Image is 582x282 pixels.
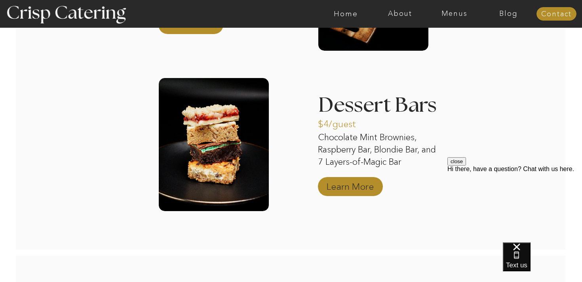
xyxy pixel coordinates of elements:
a: Learn More [324,173,377,196]
h3: Dessert Bars [318,95,438,105]
a: Home [319,10,373,18]
a: About [373,10,427,18]
a: Learn More [164,11,217,34]
iframe: podium webchat widget bubble [503,242,582,282]
iframe: podium webchat widget prompt [447,157,582,252]
a: Menus [427,10,481,18]
p: Chocolate Mint Brownies, Raspberry Bar, Blondie Bar, and 7 Layers-of-Magic Bar [318,131,437,170]
a: $4/guest [318,111,371,133]
a: Contact [536,10,576,18]
a: Blog [481,10,536,18]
